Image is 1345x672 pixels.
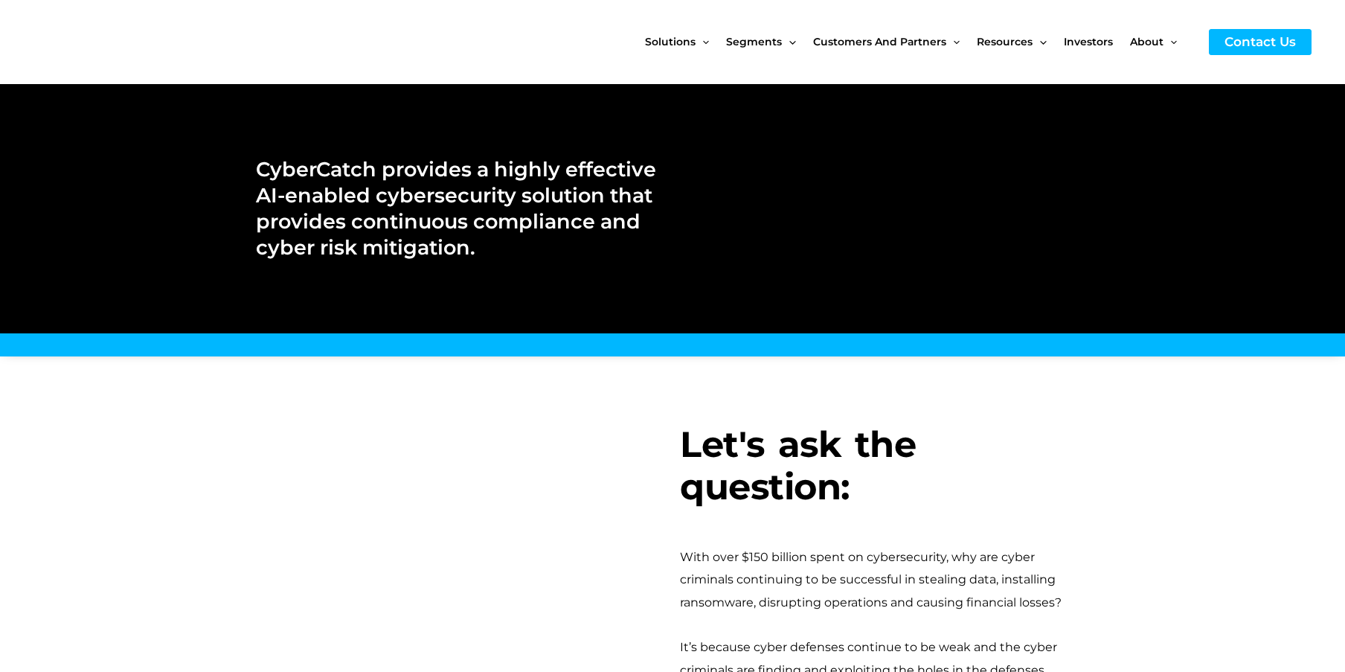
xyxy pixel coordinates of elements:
[782,10,795,73] span: Menu Toggle
[645,10,1194,73] nav: Site Navigation: New Main Menu
[696,10,709,73] span: Menu Toggle
[1163,10,1177,73] span: Menu Toggle
[726,10,782,73] span: Segments
[1064,10,1113,73] span: Investors
[680,546,1089,614] div: With over $150 billion spent on cybersecurity, why are cyber criminals continuing to be successfu...
[256,156,657,260] h2: CyberCatch provides a highly effective AI-enabled cybersecurity solution that provides continuous...
[1064,10,1130,73] a: Investors
[813,10,946,73] span: Customers and Partners
[1033,10,1046,73] span: Menu Toggle
[977,10,1033,73] span: Resources
[946,10,960,73] span: Menu Toggle
[645,10,696,73] span: Solutions
[1209,29,1312,55] a: Contact Us
[680,423,1089,509] h3: Let's ask the question:
[26,11,205,73] img: CyberCatch
[1130,10,1163,73] span: About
